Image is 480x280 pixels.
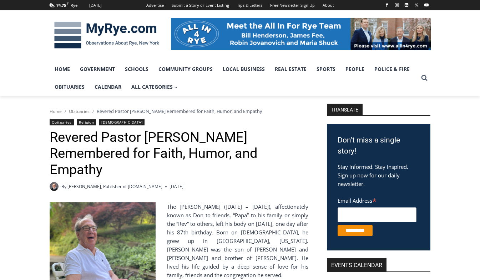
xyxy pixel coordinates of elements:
[338,162,420,188] p: Stay informed. Stay inspired. Sign up now for our daily newsletter.
[126,78,183,96] a: All Categories
[383,1,391,9] a: Facebook
[170,183,183,190] time: [DATE]
[338,193,416,206] label: Email Address
[340,60,369,78] a: People
[131,83,178,91] span: All Categories
[89,2,102,9] div: [DATE]
[50,17,164,54] img: MyRye.com
[327,258,386,271] h2: Events Calendar
[50,108,308,115] nav: Breadcrumbs
[90,78,126,96] a: Calendar
[270,60,312,78] a: Real Estate
[418,72,431,84] button: View Search Form
[97,108,262,114] span: Revered Pastor [PERSON_NAME] Remembered for Faith, Humor, and Empathy
[75,60,120,78] a: Government
[50,129,308,178] h1: Revered Pastor [PERSON_NAME] Remembered for Faith, Humor, and Empathy
[99,119,145,125] a: [DEMOGRAPHIC_DATA]
[120,60,153,78] a: Schools
[402,1,411,9] a: Linkedin
[77,119,96,125] a: Religion
[412,1,421,9] a: X
[369,60,415,78] a: Police & Fire
[422,1,431,9] a: YouTube
[92,109,94,114] span: /
[50,60,418,96] nav: Primary Navigation
[327,104,363,115] strong: TRANSLATE
[67,183,162,190] a: [PERSON_NAME], Publisher of [DOMAIN_NAME]
[50,182,59,191] a: Author image
[153,60,218,78] a: Community Groups
[50,60,75,78] a: Home
[338,135,420,157] h3: Don't miss a single story!
[393,1,401,9] a: Instagram
[312,60,340,78] a: Sports
[71,2,77,9] div: Rye
[69,108,90,114] a: Obituaries
[65,109,66,114] span: /
[56,2,66,8] span: 74.75
[61,183,66,190] span: By
[50,202,308,279] div: The [PERSON_NAME] ([DATE] – [DATE]), affectionately known as Don to friends, “Papa” to his family...
[50,78,90,96] a: Obituaries
[67,1,69,5] span: F
[50,119,74,125] a: Obituaries
[171,18,431,50] img: All in for Rye
[218,60,270,78] a: Local Business
[50,108,62,114] a: Home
